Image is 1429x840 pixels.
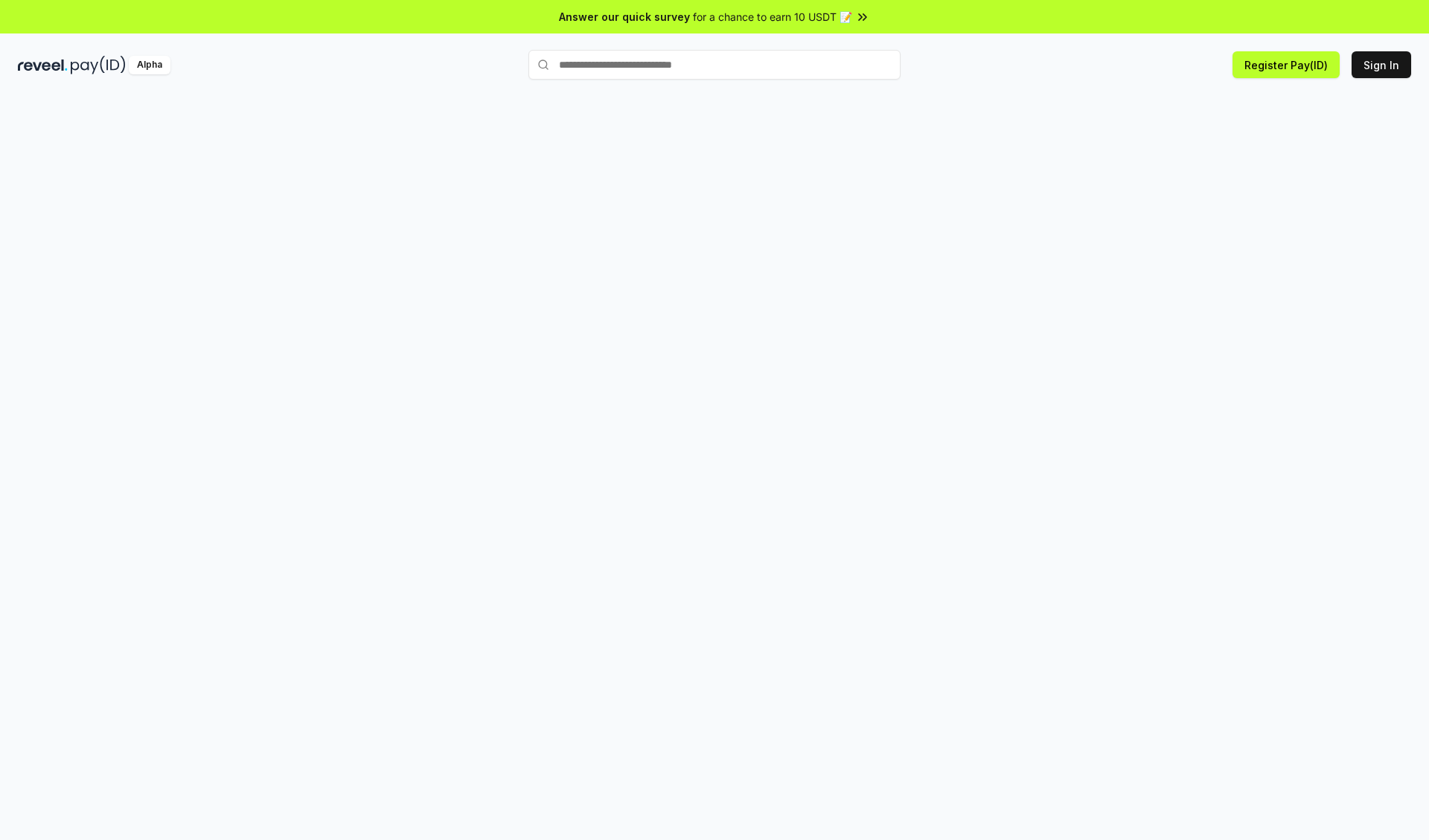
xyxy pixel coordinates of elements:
button: Register Pay(ID) [1233,51,1340,78]
img: pay_id [71,56,126,74]
img: reveel_dark [18,56,68,74]
button: Sign In [1352,51,1411,78]
span: for a chance to earn 10 USDT 📝 [693,9,852,25]
span: Answer our quick survey [559,9,690,25]
div: Alpha [129,56,170,74]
